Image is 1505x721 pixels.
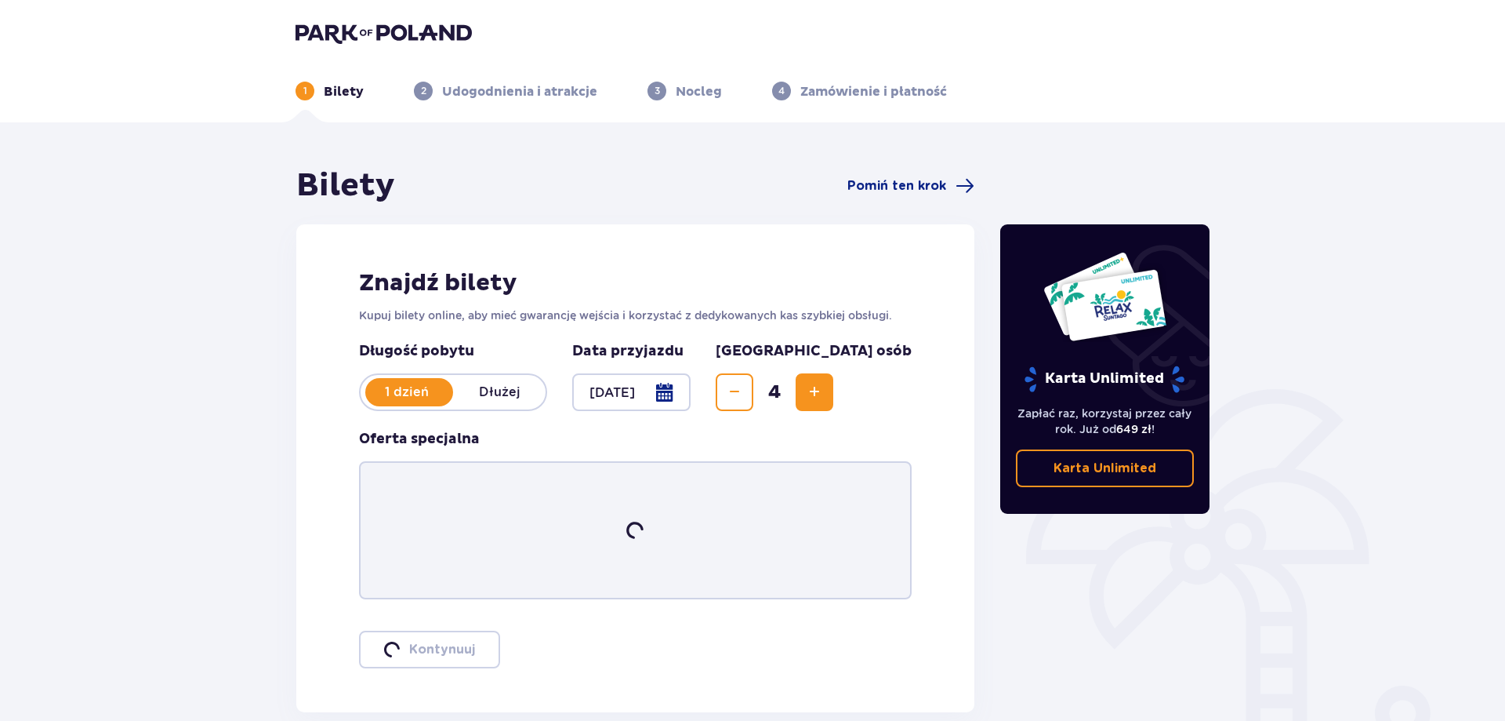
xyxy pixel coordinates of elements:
[716,373,753,411] button: Decrease
[622,517,648,544] img: loader
[303,84,307,98] p: 1
[655,84,660,98] p: 3
[296,166,395,206] h1: Bilety
[359,308,912,323] p: Kupuj bilety online, aby mieć gwarancję wejścia i korzystać z dedykowanych kas szybkiej obsługi.
[296,22,472,44] img: Park of Poland logo
[1053,460,1156,477] p: Karta Unlimited
[847,177,946,195] span: Pomiń ten krok
[800,83,947,100] p: Zamówienie i płatność
[359,342,547,361] p: Długość pobytu
[442,83,597,100] p: Udogodnienia i atrakcje
[676,83,722,100] p: Nocleg
[382,639,402,660] img: loader
[847,177,974,195] a: Pomiń ten krok
[796,373,833,411] button: Increase
[453,384,546,401] p: Dłużej
[359,268,912,298] h2: Znajdź bilety
[359,430,480,449] p: Oferta specjalna
[324,83,364,100] p: Bilety
[778,84,785,98] p: 4
[1016,406,1195,437] p: Zapłać raz, korzystaj przez cały rok. Już od !
[1023,366,1186,393] p: Karta Unlimited
[359,631,500,668] button: loaderKontynuuj
[1016,450,1195,487] a: Karta Unlimited
[361,384,453,401] p: 1 dzień
[572,342,684,361] p: Data przyjazdu
[421,84,426,98] p: 2
[716,342,912,361] p: [GEOGRAPHIC_DATA] osób
[409,641,475,658] p: Kontynuuj
[756,381,792,404] span: 4
[1116,423,1151,435] span: 649 zł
